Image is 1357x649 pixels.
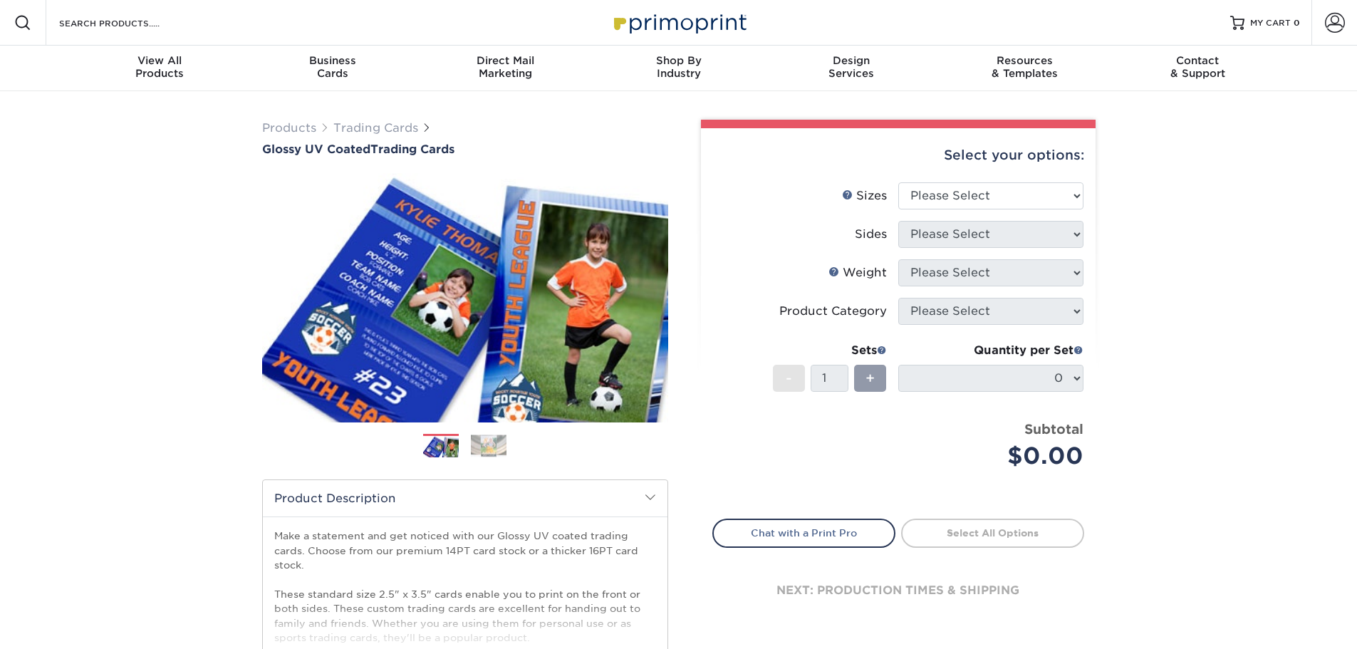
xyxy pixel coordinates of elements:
[262,157,668,438] img: Glossy UV Coated 01
[842,187,887,204] div: Sizes
[419,46,592,91] a: Direct MailMarketing
[898,342,1083,359] div: Quantity per Set
[765,54,938,80] div: Services
[592,54,765,80] div: Industry
[901,519,1084,547] a: Select All Options
[712,519,895,547] a: Chat with a Print Pro
[73,46,246,91] a: View AllProducts
[246,46,419,91] a: BusinessCards
[828,264,887,281] div: Weight
[333,121,418,135] a: Trading Cards
[938,46,1111,91] a: Resources& Templates
[1294,18,1300,28] span: 0
[865,368,875,389] span: +
[1111,54,1284,80] div: & Support
[938,54,1111,67] span: Resources
[855,226,887,243] div: Sides
[608,7,750,38] img: Primoprint
[1111,46,1284,91] a: Contact& Support
[909,439,1083,473] div: $0.00
[1024,421,1083,437] strong: Subtotal
[262,142,668,156] h1: Trading Cards
[592,54,765,67] span: Shop By
[58,14,197,31] input: SEARCH PRODUCTS.....
[263,480,667,516] h2: Product Description
[262,121,316,135] a: Products
[786,368,792,389] span: -
[592,46,765,91] a: Shop ByIndustry
[712,548,1084,633] div: next: production times & shipping
[73,54,246,80] div: Products
[262,142,370,156] span: Glossy UV Coated
[471,435,506,457] img: Trading Cards 02
[246,54,419,80] div: Cards
[712,128,1084,182] div: Select your options:
[773,342,887,359] div: Sets
[419,54,592,80] div: Marketing
[73,54,246,67] span: View All
[765,46,938,91] a: DesignServices
[779,303,887,320] div: Product Category
[938,54,1111,80] div: & Templates
[765,54,938,67] span: Design
[419,54,592,67] span: Direct Mail
[262,142,668,156] a: Glossy UV CoatedTrading Cards
[1250,17,1291,29] span: MY CART
[246,54,419,67] span: Business
[1111,54,1284,67] span: Contact
[423,435,459,460] img: Trading Cards 01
